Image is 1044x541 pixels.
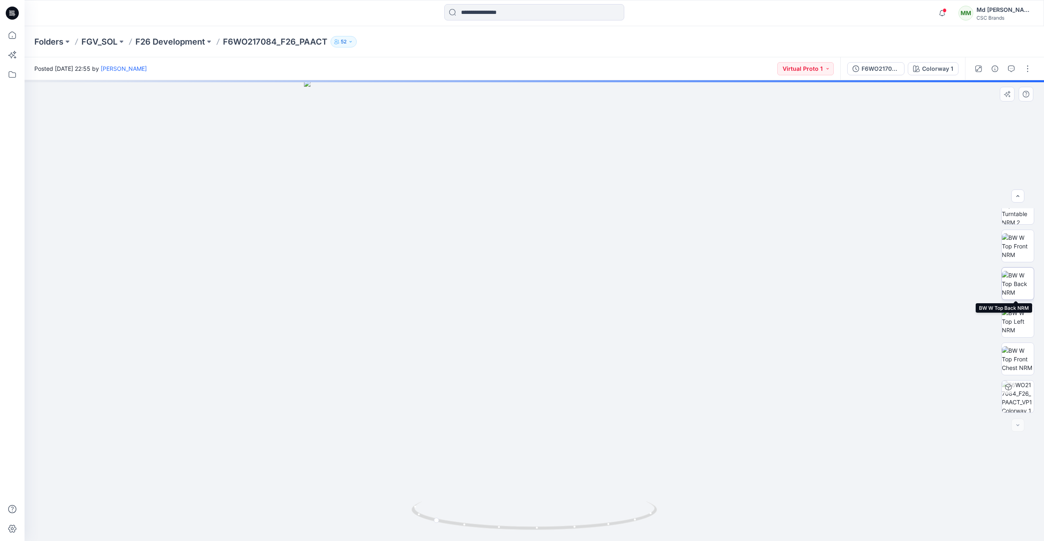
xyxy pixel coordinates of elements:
[34,64,147,73] span: Posted [DATE] 22:55 by
[922,64,953,73] div: Colorway 1
[1002,233,1034,259] img: BW W Top Front NRM
[908,62,959,75] button: Colorway 1
[1002,271,1034,297] img: BW W Top Back NRM
[341,37,346,46] p: 52
[847,62,904,75] button: F6WO217084_F26_PAACT_VP1
[135,36,205,47] a: F26 Development
[959,6,973,20] div: MM
[331,36,357,47] button: 52
[988,62,1001,75] button: Details
[34,36,63,47] a: Folders
[101,65,147,72] a: [PERSON_NAME]
[81,36,117,47] a: FGV_SOL
[223,36,327,47] p: F6WO217084_F26_PAACT
[977,15,1034,21] div: CSC Brands
[977,5,1034,15] div: Md [PERSON_NAME]
[1002,381,1034,413] img: F6WO217084_F26_PAACT_VP1 Colorway 1
[1002,309,1034,334] img: BW W Top Left NRM
[1002,346,1034,372] img: BW W Top Front Chest NRM
[862,64,899,73] div: F6WO217084_F26_PAACT_VP1
[1002,192,1034,224] img: BW W Top Turntable NRM 2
